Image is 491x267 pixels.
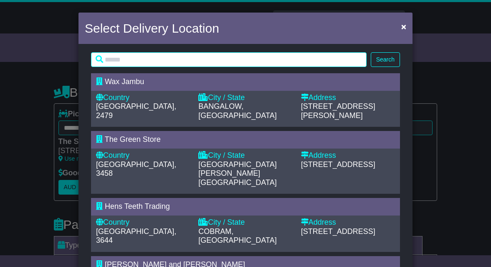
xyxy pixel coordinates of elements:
span: [GEOGRAPHIC_DATA], 2479 [96,102,176,120]
div: Country [96,218,190,227]
span: COBRAM, [GEOGRAPHIC_DATA] [198,227,276,245]
span: [GEOGRAPHIC_DATA][PERSON_NAME][GEOGRAPHIC_DATA] [198,160,276,187]
div: City / State [198,218,292,227]
div: Address [301,151,395,160]
div: Country [96,151,190,160]
span: [GEOGRAPHIC_DATA], 3644 [96,227,176,245]
div: Address [301,93,395,103]
span: × [401,22,406,31]
span: BANGALOW, [GEOGRAPHIC_DATA] [198,102,276,120]
span: Wax Jambu [105,77,144,86]
h4: Select Delivery Location [85,19,219,38]
div: City / State [198,151,292,160]
span: [STREET_ADDRESS] [301,227,375,236]
div: Country [96,93,190,103]
span: Hens Teeth Trading [105,202,170,211]
div: Address [301,218,395,227]
button: Close [397,18,410,35]
span: The Green Store [105,135,161,144]
span: [STREET_ADDRESS][PERSON_NAME] [301,102,375,120]
span: [STREET_ADDRESS] [301,160,375,169]
div: City / State [198,93,292,103]
span: [GEOGRAPHIC_DATA], 3458 [96,160,176,178]
button: Search [371,52,400,67]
